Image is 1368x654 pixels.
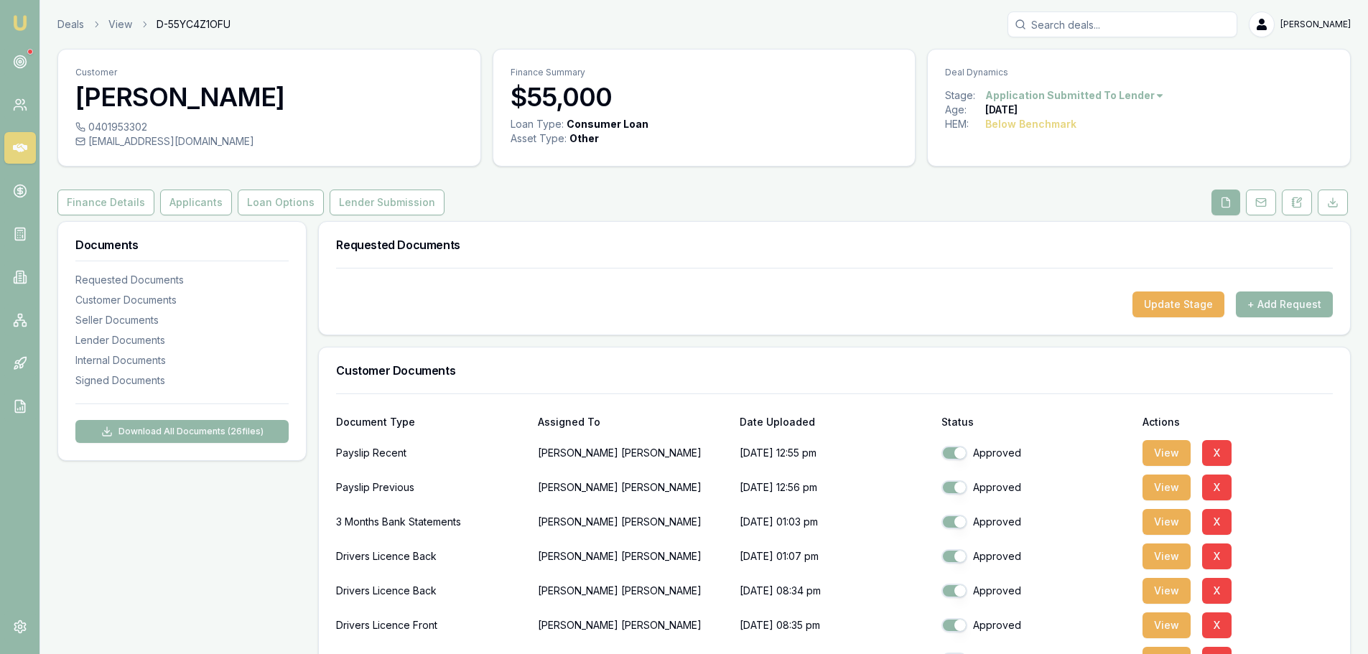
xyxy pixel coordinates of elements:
[511,131,567,146] div: Asset Type :
[57,17,84,32] a: Deals
[336,473,526,502] div: Payslip Previous
[945,88,985,103] div: Stage:
[75,313,289,327] div: Seller Documents
[75,67,463,78] p: Customer
[740,611,930,640] p: [DATE] 08:35 pm
[75,373,289,388] div: Signed Documents
[75,293,289,307] div: Customer Documents
[75,353,289,368] div: Internal Documents
[941,417,1132,427] div: Status
[327,190,447,215] a: Lender Submission
[941,549,1132,564] div: Approved
[1202,509,1232,535] button: X
[1202,543,1232,569] button: X
[1143,612,1191,638] button: View
[75,273,289,287] div: Requested Documents
[740,439,930,467] p: [DATE] 12:55 pm
[1143,475,1191,500] button: View
[1143,543,1191,569] button: View
[75,333,289,347] div: Lender Documents
[740,473,930,502] p: [DATE] 12:56 pm
[985,103,1018,117] div: [DATE]
[985,117,1076,131] div: Below Benchmark
[1143,509,1191,535] button: View
[740,508,930,536] p: [DATE] 01:03 pm
[1143,417,1333,427] div: Actions
[945,103,985,117] div: Age:
[336,576,526,605] div: Drivers Licence Back
[336,417,526,427] div: Document Type
[941,515,1132,529] div: Approved
[336,611,526,640] div: Drivers Licence Front
[336,508,526,536] div: 3 Months Bank Statements
[75,134,463,149] div: [EMAIL_ADDRESS][DOMAIN_NAME]
[740,576,930,605] p: [DATE] 08:34 pm
[538,611,728,640] p: [PERSON_NAME] [PERSON_NAME]
[57,17,231,32] nav: breadcrumb
[511,117,564,131] div: Loan Type:
[238,190,324,215] button: Loan Options
[75,83,463,111] h3: [PERSON_NAME]
[740,542,930,571] p: [DATE] 01:07 pm
[330,190,445,215] button: Lender Submission
[75,239,289,251] h3: Documents
[511,83,898,111] h3: $55,000
[1143,440,1191,466] button: View
[1008,11,1237,37] input: Search deals
[75,120,463,134] div: 0401953302
[11,14,29,32] img: emu-icon-u.png
[538,473,728,502] p: [PERSON_NAME] [PERSON_NAME]
[941,618,1132,632] div: Approved
[945,117,985,131] div: HEM:
[160,190,232,215] button: Applicants
[157,190,235,215] a: Applicants
[1280,19,1351,30] span: [PERSON_NAME]
[336,439,526,467] div: Payslip Recent
[511,67,898,78] p: Finance Summary
[569,131,599,146] div: Other
[1202,475,1232,500] button: X
[538,542,728,571] p: [PERSON_NAME] [PERSON_NAME]
[538,439,728,467] p: [PERSON_NAME] [PERSON_NAME]
[1236,291,1333,317] button: + Add Request
[538,576,728,605] p: [PERSON_NAME] [PERSON_NAME]
[1202,440,1232,466] button: X
[740,417,930,427] div: Date Uploaded
[538,417,728,427] div: Assigned To
[941,584,1132,598] div: Approved
[1202,578,1232,604] button: X
[945,67,1333,78] p: Deal Dynamics
[1132,291,1224,317] button: Update Stage
[235,190,327,215] a: Loan Options
[538,508,728,536] p: [PERSON_NAME] [PERSON_NAME]
[57,190,154,215] button: Finance Details
[336,365,1333,376] h3: Customer Documents
[57,190,157,215] a: Finance Details
[336,239,1333,251] h3: Requested Documents
[1143,578,1191,604] button: View
[108,17,132,32] a: View
[567,117,648,131] div: Consumer Loan
[985,88,1165,103] button: Application Submitted To Lender
[941,446,1132,460] div: Approved
[336,542,526,571] div: Drivers Licence Back
[157,17,231,32] span: D-55YC4Z1OFU
[1202,612,1232,638] button: X
[75,420,289,443] button: Download All Documents (26files)
[941,480,1132,495] div: Approved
